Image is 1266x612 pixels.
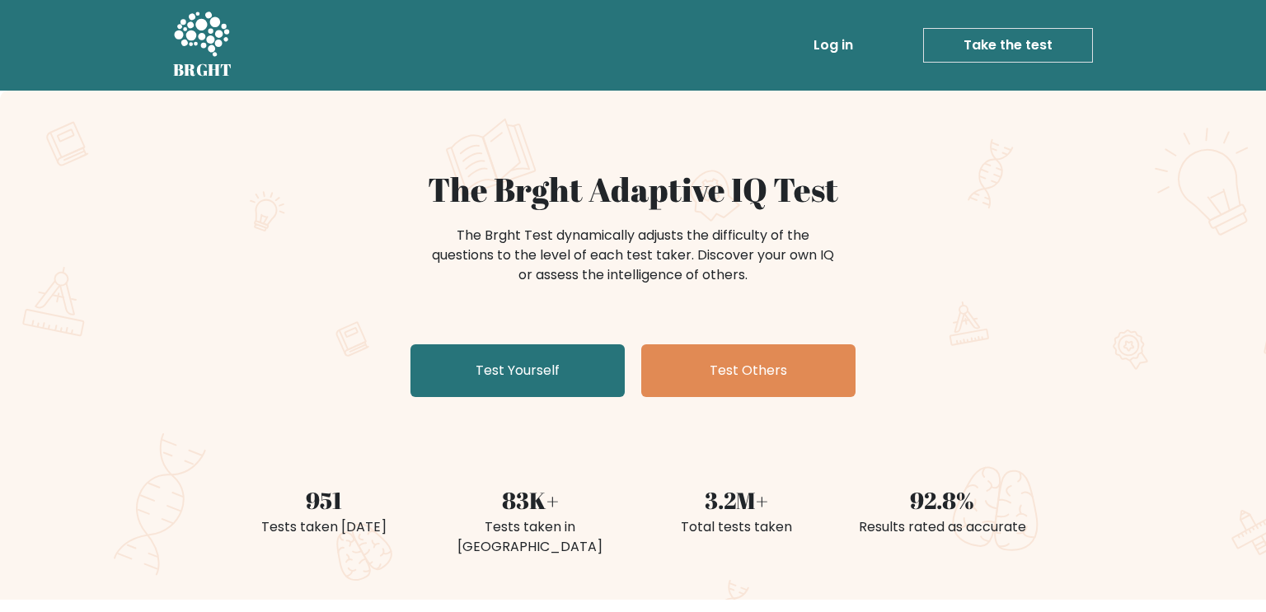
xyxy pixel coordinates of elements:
[641,344,856,397] a: Test Others
[427,226,839,285] div: The Brght Test dynamically adjusts the difficulty of the questions to the level of each test take...
[643,517,829,537] div: Total tests taken
[643,483,829,517] div: 3.2M+
[410,344,625,397] a: Test Yourself
[231,517,417,537] div: Tests taken [DATE]
[849,517,1035,537] div: Results rated as accurate
[437,517,623,557] div: Tests taken in [GEOGRAPHIC_DATA]
[923,28,1093,63] a: Take the test
[173,60,232,80] h5: BRGHT
[231,483,417,517] div: 951
[807,29,860,62] a: Log in
[173,7,232,84] a: BRGHT
[437,483,623,517] div: 83K+
[231,170,1035,209] h1: The Brght Adaptive IQ Test
[849,483,1035,517] div: 92.8%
